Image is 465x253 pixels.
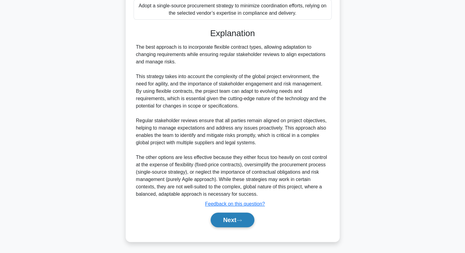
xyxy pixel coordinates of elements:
button: Next [211,213,254,227]
div: The best approach is to incorporate flexible contract types, allowing adaptation to changing requ... [136,43,329,198]
a: Feedback on this question? [205,201,265,206]
h3: Explanation [137,28,328,39]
